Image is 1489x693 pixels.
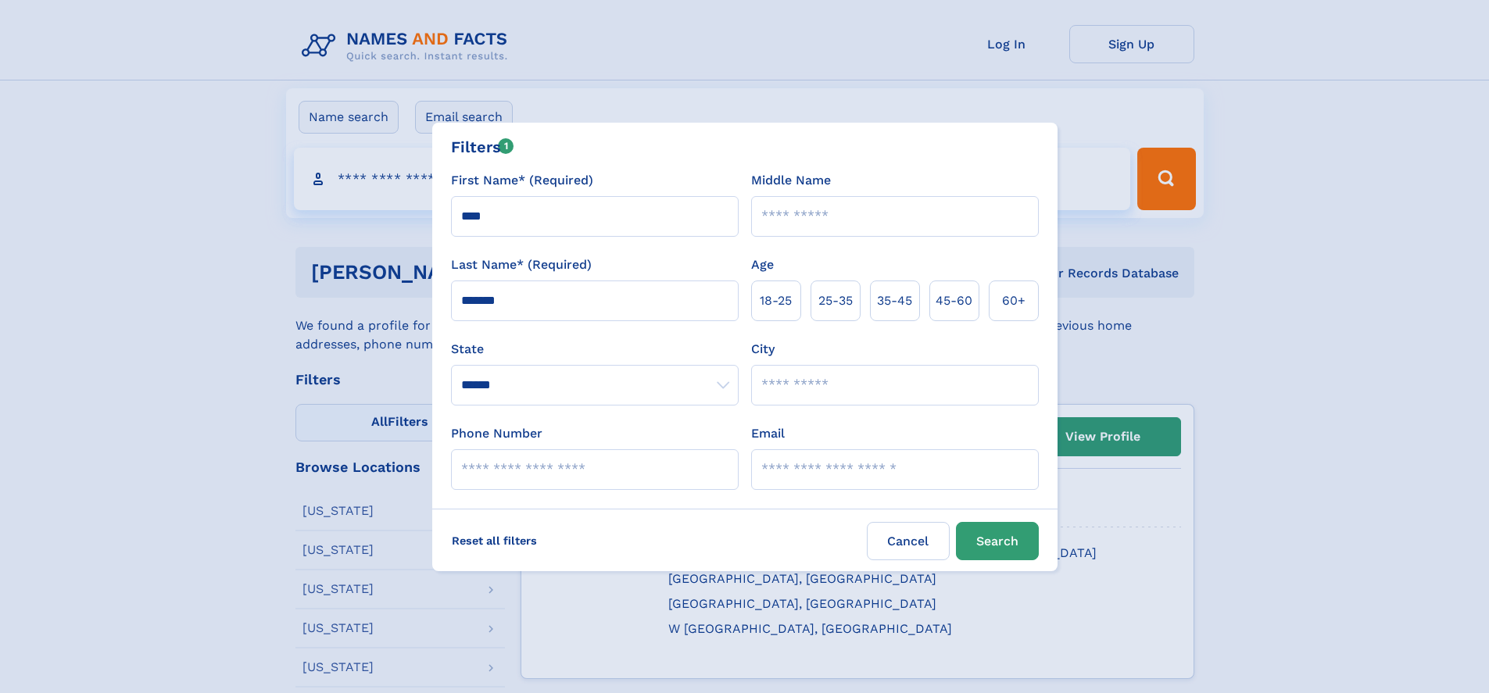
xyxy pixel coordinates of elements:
label: Reset all filters [442,522,547,559]
label: First Name* (Required) [451,171,593,190]
span: 35‑45 [877,291,912,310]
label: Middle Name [751,171,831,190]
span: 18‑25 [760,291,792,310]
span: 60+ [1002,291,1025,310]
label: State [451,340,739,359]
span: 25‑35 [818,291,853,310]
span: 45‑60 [936,291,972,310]
label: Last Name* (Required) [451,255,592,274]
button: Search [956,522,1039,560]
label: Phone Number [451,424,542,443]
label: Email [751,424,785,443]
label: City [751,340,775,359]
div: Filters [451,135,514,159]
label: Age [751,255,774,274]
label: Cancel [867,522,950,560]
